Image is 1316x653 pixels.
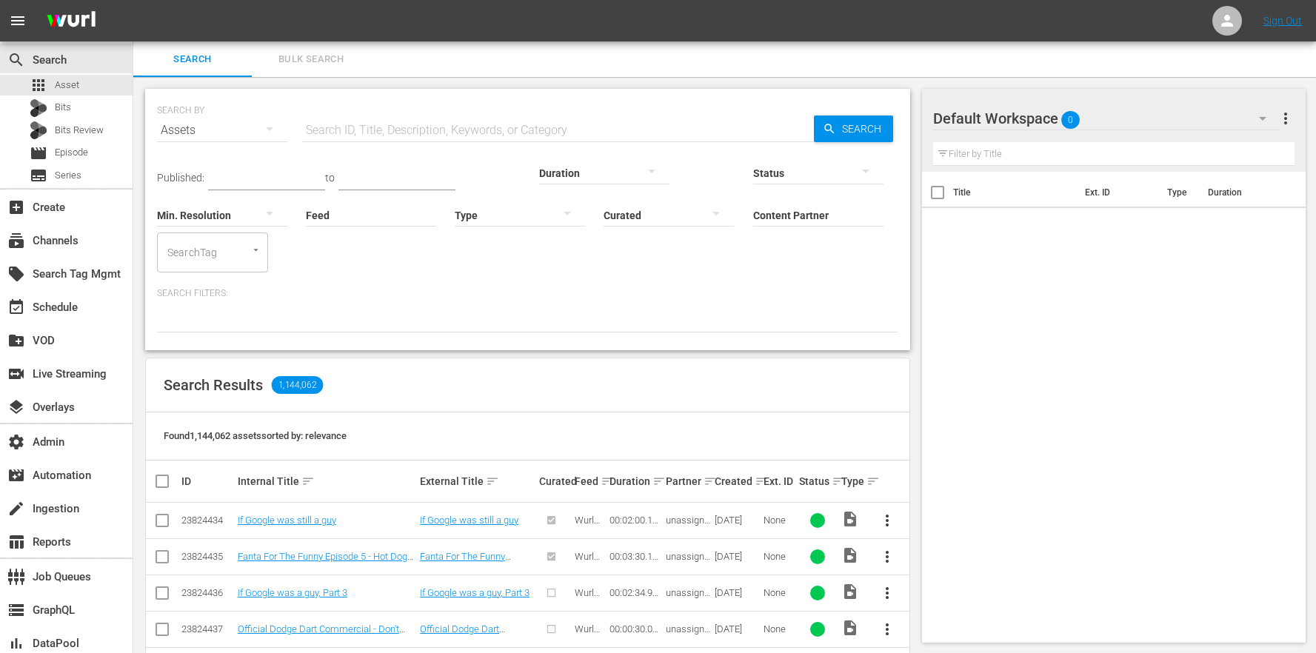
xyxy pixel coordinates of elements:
[666,551,710,573] span: unassigned
[238,551,413,573] a: Fanta For The Funny Episode 5 - Hot Dog Microphone
[715,623,759,634] div: [DATE]
[869,539,905,575] button: more_vert
[238,623,405,646] a: Official Dodge Dart Commercial - Don't Touch My Dart
[715,472,759,490] div: Created
[841,619,859,637] span: Video
[652,475,666,488] span: sort
[841,546,859,564] span: Video
[7,365,25,383] span: Live Streaming
[1277,101,1295,136] button: more_vert
[7,500,25,518] span: Ingestion
[869,612,905,647] button: more_vert
[420,472,535,490] div: External Title
[249,243,263,257] button: Open
[181,515,233,526] div: 23824434
[539,475,570,487] div: Curated
[841,583,859,600] span: Video
[55,168,81,183] span: Series
[609,472,661,490] div: Duration
[715,515,759,526] div: [DATE]
[7,298,25,316] span: Schedule
[841,472,865,490] div: Type
[30,167,47,184] span: Series
[30,121,47,139] div: Bits Review
[666,472,710,490] div: Partner
[420,551,511,584] a: Fanta For The Funny Episode 5 - Hot Dog Microphone
[272,376,324,394] span: 1,144,062
[142,51,243,68] span: Search
[7,332,25,349] span: VOD
[238,515,336,526] a: If Google was still a guy
[7,533,25,551] span: Reports
[609,551,661,562] div: 00:03:30.154
[9,12,27,30] span: menu
[841,510,859,528] span: Video
[601,475,614,488] span: sort
[325,172,335,184] span: to
[157,172,204,184] span: Published:
[301,475,315,488] span: sort
[7,398,25,416] span: Overlays
[486,475,499,488] span: sort
[164,376,263,394] span: Search Results
[609,623,661,634] div: 00:00:30.058
[261,51,361,68] span: Bulk Search
[575,551,600,584] span: Wurl HLS Test
[878,620,896,638] span: more_vert
[55,145,88,160] span: Episode
[755,475,768,488] span: sort
[764,475,794,487] div: Ext. ID
[764,623,794,634] div: None
[30,76,47,94] span: Asset
[7,433,25,451] span: Admin
[666,623,710,646] span: unassigned
[181,587,233,598] div: 23824436
[764,515,794,526] div: None
[55,78,79,93] span: Asset
[869,575,905,611] button: more_vert
[836,115,893,142] span: Search
[7,601,25,619] span: GraphQL
[704,475,717,488] span: sort
[878,548,896,566] span: more_vert
[157,110,287,151] div: Assets
[1061,104,1080,135] span: 0
[181,475,233,487] div: ID
[953,172,1077,213] th: Title
[814,115,893,142] button: Search
[575,587,600,620] span: Wurl HLS Test
[36,4,107,38] img: ans4CAIJ8jUAAAAAAAAAAAAAAAAAAAAAAAAgQb4GAAAAAAAAAAAAAAAAAAAAAAAAJMjXAAAAAAAAAAAAAAAAAAAAAAAAgAT5G...
[30,99,47,117] div: Bits
[666,587,710,609] span: unassigned
[238,587,347,598] a: If Google was a guy, Part 3
[609,515,661,526] div: 00:02:00.149
[164,430,347,441] span: Found 1,144,062 assets sorted by: relevance
[878,512,896,529] span: more_vert
[181,623,233,634] div: 23824437
[420,515,518,526] a: If Google was still a guy
[1263,15,1302,27] a: Sign Out
[7,466,25,484] span: Automation
[764,587,794,598] div: None
[666,515,710,537] span: unassigned
[575,515,600,548] span: Wurl HLS Test
[575,472,605,490] div: Feed
[715,551,759,562] div: [DATE]
[1158,172,1199,213] th: Type
[609,587,661,598] div: 00:02:34.901
[715,587,759,598] div: [DATE]
[1277,110,1295,127] span: more_vert
[238,472,415,490] div: Internal Title
[878,584,896,602] span: more_vert
[55,123,104,138] span: Bits Review
[157,287,898,300] p: Search Filters:
[1199,172,1288,213] th: Duration
[7,634,25,652] span: DataPool
[420,587,530,598] a: If Google was a guy, Part 3
[832,475,845,488] span: sort
[764,551,794,562] div: None
[799,472,837,490] div: Status
[933,98,1280,139] div: Default Workspace
[30,144,47,162] span: Episode
[7,232,25,250] span: Channels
